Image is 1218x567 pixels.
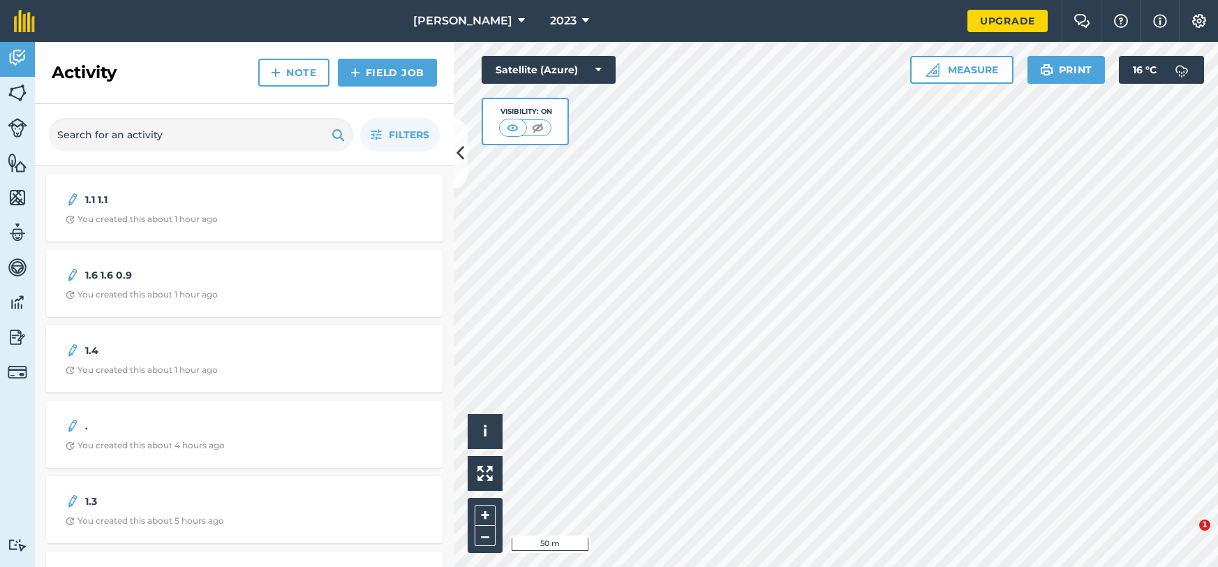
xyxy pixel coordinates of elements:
[389,127,429,142] span: Filters
[271,64,281,81] img: svg+xml;base64,PHN2ZyB4bWxucz0iaHR0cDovL3d3dy53My5vcmcvMjAwMC9zdmciIHdpZHRoPSIxNCIgaGVpZ2h0PSIyNC...
[1119,56,1204,84] button: 16 °C
[66,191,80,208] img: svg+xml;base64,PD94bWwgdmVyc2lvbj0iMS4wIiBlbmNvZGluZz0idXRmLTgiPz4KPCEtLSBHZW5lcmF0b3I6IEFkb2JlIE...
[14,10,35,32] img: fieldmargin Logo
[66,215,75,224] img: Clock with arrow pointing clockwise
[66,493,80,510] img: svg+xml;base64,PD94bWwgdmVyc2lvbj0iMS4wIiBlbmNvZGluZz0idXRmLTgiPz4KPCEtLSBHZW5lcmF0b3I6IEFkb2JlIE...
[54,183,434,233] a: 1.1 1.1Clock with arrow pointing clockwiseYou created this about 1 hour ago
[8,47,27,68] img: svg+xml;base64,PD94bWwgdmVyc2lvbj0iMS4wIiBlbmNvZGluZz0idXRmLTgiPz4KPCEtLSBHZW5lcmF0b3I6IEFkb2JlIE...
[66,267,80,283] img: svg+xml;base64,PD94bWwgdmVyc2lvbj0iMS4wIiBlbmNvZGluZz0idXRmLTgiPz4KPCEtLSBHZW5lcmF0b3I6IEFkb2JlIE...
[85,192,306,207] strong: 1.1 1.1
[8,152,27,173] img: svg+xml;base64,PHN2ZyB4bWxucz0iaHR0cDovL3d3dy53My5vcmcvMjAwMC9zdmciIHdpZHRoPSI1NiIgaGVpZ2h0PSI2MC...
[338,59,437,87] a: Field Job
[1040,61,1053,78] img: svg+xml;base64,PHN2ZyB4bWxucz0iaHR0cDovL3d3dy53My5vcmcvMjAwMC9zdmciIHdpZHRoPSIxOSIgaGVpZ2h0PSIyNC...
[529,121,547,135] img: svg+xml;base64,PHN2ZyB4bWxucz0iaHR0cDovL3d3dy53My5vcmcvMjAwMC9zdmciIHdpZHRoPSI1MCIgaGVpZ2h0PSI0MC...
[475,505,496,526] button: +
[85,267,306,283] strong: 1.6 1.6 0.9
[54,409,434,459] a: .Clock with arrow pointing clockwiseYou created this about 4 hours ago
[66,214,218,225] div: You created this about 1 hour ago
[8,327,27,348] img: svg+xml;base64,PD94bWwgdmVyc2lvbj0iMS4wIiBlbmNvZGluZz0idXRmLTgiPz4KPCEtLSBHZW5lcmF0b3I6IEFkb2JlIE...
[475,526,496,546] button: –
[360,118,440,152] button: Filters
[1074,14,1090,28] img: Two speech bubbles overlapping with the left bubble in the forefront
[910,56,1013,84] button: Measure
[85,494,306,509] strong: 1.3
[54,334,434,384] a: 1.4Clock with arrow pointing clockwiseYou created this about 1 hour ago
[468,414,503,449] button: i
[967,10,1048,32] a: Upgrade
[8,292,27,313] img: svg+xml;base64,PD94bWwgdmVyc2lvbj0iMS4wIiBlbmNvZGluZz0idXRmLTgiPz4KPCEtLSBHZW5lcmF0b3I6IEFkb2JlIE...
[66,290,75,300] img: Clock with arrow pointing clockwise
[54,258,434,309] a: 1.6 1.6 0.9Clock with arrow pointing clockwiseYou created this about 1 hour ago
[1133,56,1157,84] span: 16 ° C
[413,13,512,29] span: [PERSON_NAME]
[1171,520,1204,553] iframe: Intercom live chat
[1027,56,1106,84] button: Print
[8,362,27,382] img: svg+xml;base64,PD94bWwgdmVyc2lvbj0iMS4wIiBlbmNvZGluZz0idXRmLTgiPz4KPCEtLSBHZW5lcmF0b3I6IEFkb2JlIE...
[49,118,353,152] input: Search for an activity
[8,222,27,243] img: svg+xml;base64,PD94bWwgdmVyc2lvbj0iMS4wIiBlbmNvZGluZz0idXRmLTgiPz4KPCEtLSBHZW5lcmF0b3I6IEFkb2JlIE...
[8,538,27,552] img: svg+xml;base64,PD94bWwgdmVyc2lvbj0iMS4wIiBlbmNvZGluZz0idXRmLTgiPz4KPCEtLSBHZW5lcmF0b3I6IEFkb2JlIE...
[66,364,218,376] div: You created this about 1 hour ago
[85,418,306,434] strong: .
[66,517,75,526] img: Clock with arrow pointing clockwise
[1113,14,1129,28] img: A question mark icon
[85,343,306,358] strong: 1.4
[504,121,521,135] img: svg+xml;base64,PHN2ZyB4bWxucz0iaHR0cDovL3d3dy53My5vcmcvMjAwMC9zdmciIHdpZHRoPSI1MCIgaGVpZ2h0PSI0MC...
[258,59,329,87] a: Note
[66,289,218,300] div: You created this about 1 hour ago
[66,418,80,434] img: svg+xml;base64,PD94bWwgdmVyc2lvbj0iMS4wIiBlbmNvZGluZz0idXRmLTgiPz4KPCEtLSBHZW5lcmF0b3I6IEFkb2JlIE...
[482,56,616,84] button: Satellite (Azure)
[66,366,75,375] img: Clock with arrow pointing clockwise
[332,126,345,143] img: svg+xml;base64,PHN2ZyB4bWxucz0iaHR0cDovL3d3dy53My5vcmcvMjAwMC9zdmciIHdpZHRoPSIxOSIgaGVpZ2h0PSIyNC...
[1168,56,1196,84] img: svg+xml;base64,PD94bWwgdmVyc2lvbj0iMS4wIiBlbmNvZGluZz0idXRmLTgiPz4KPCEtLSBHZW5lcmF0b3I6IEFkb2JlIE...
[1153,13,1167,29] img: svg+xml;base64,PHN2ZyB4bWxucz0iaHR0cDovL3d3dy53My5vcmcvMjAwMC9zdmciIHdpZHRoPSIxNyIgaGVpZ2h0PSIxNy...
[926,63,940,77] img: Ruler icon
[350,64,360,81] img: svg+xml;base64,PHN2ZyB4bWxucz0iaHR0cDovL3d3dy53My5vcmcvMjAwMC9zdmciIHdpZHRoPSIxNCIgaGVpZ2h0PSIyNC...
[66,440,225,451] div: You created this about 4 hours ago
[66,342,80,359] img: svg+xml;base64,PD94bWwgdmVyc2lvbj0iMS4wIiBlbmNvZGluZz0idXRmLTgiPz4KPCEtLSBHZW5lcmF0b3I6IEFkb2JlIE...
[477,466,493,481] img: Four arrows, one pointing top left, one top right, one bottom right and the last bottom left
[1199,520,1210,531] span: 1
[8,257,27,278] img: svg+xml;base64,PD94bWwgdmVyc2lvbj0iMS4wIiBlbmNvZGluZz0idXRmLTgiPz4KPCEtLSBHZW5lcmF0b3I6IEFkb2JlIE...
[550,13,577,29] span: 2023
[8,118,27,138] img: svg+xml;base64,PD94bWwgdmVyc2lvbj0iMS4wIiBlbmNvZGluZz0idXRmLTgiPz4KPCEtLSBHZW5lcmF0b3I6IEFkb2JlIE...
[66,441,75,450] img: Clock with arrow pointing clockwise
[52,61,117,84] h2: Activity
[499,106,552,117] div: Visibility: On
[8,82,27,103] img: svg+xml;base64,PHN2ZyB4bWxucz0iaHR0cDovL3d3dy53My5vcmcvMjAwMC9zdmciIHdpZHRoPSI1NiIgaGVpZ2h0PSI2MC...
[8,187,27,208] img: svg+xml;base64,PHN2ZyB4bWxucz0iaHR0cDovL3d3dy53My5vcmcvMjAwMC9zdmciIHdpZHRoPSI1NiIgaGVpZ2h0PSI2MC...
[66,515,224,526] div: You created this about 5 hours ago
[483,422,487,440] span: i
[54,485,434,535] a: 1.3Clock with arrow pointing clockwiseYou created this about 5 hours ago
[1191,14,1208,28] img: A cog icon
